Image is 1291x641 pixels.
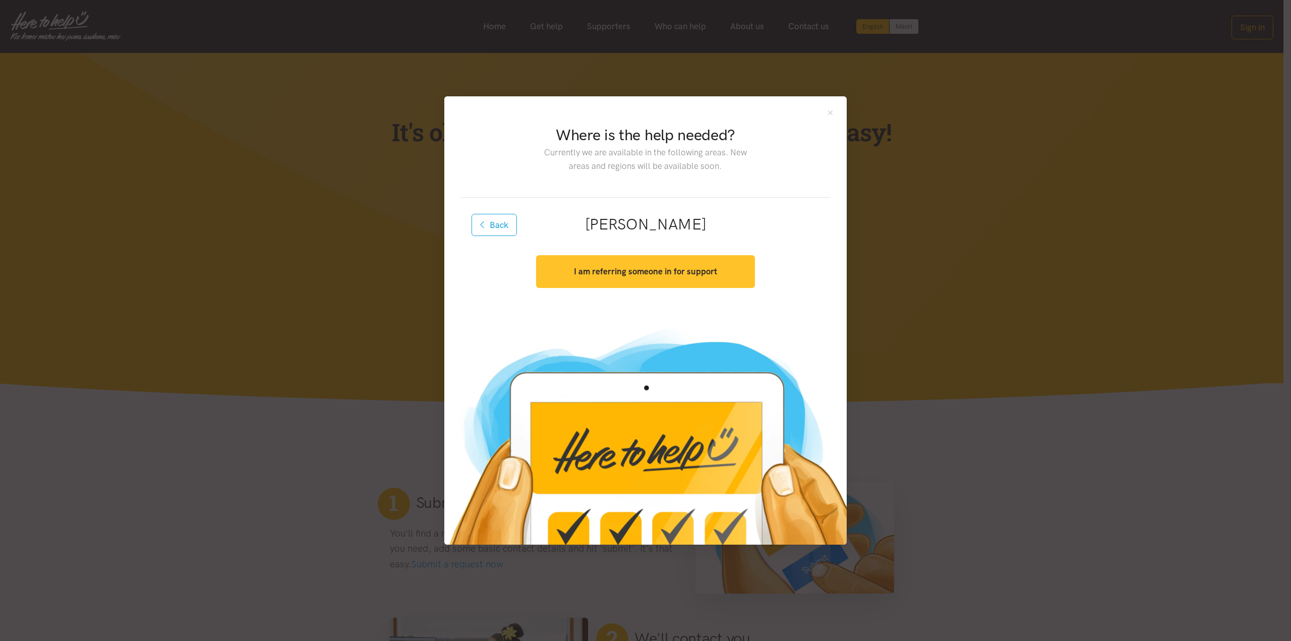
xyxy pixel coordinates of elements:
button: I am referring someone in for support [536,255,754,288]
p: Currently we are available in the following areas. New areas and regions will be available soon. [536,146,754,173]
h2: [PERSON_NAME] [477,214,814,235]
button: Close [826,108,835,117]
button: Back [472,214,517,236]
h2: Where is the help needed? [536,125,754,146]
strong: I am referring someone in for support [574,266,717,276]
